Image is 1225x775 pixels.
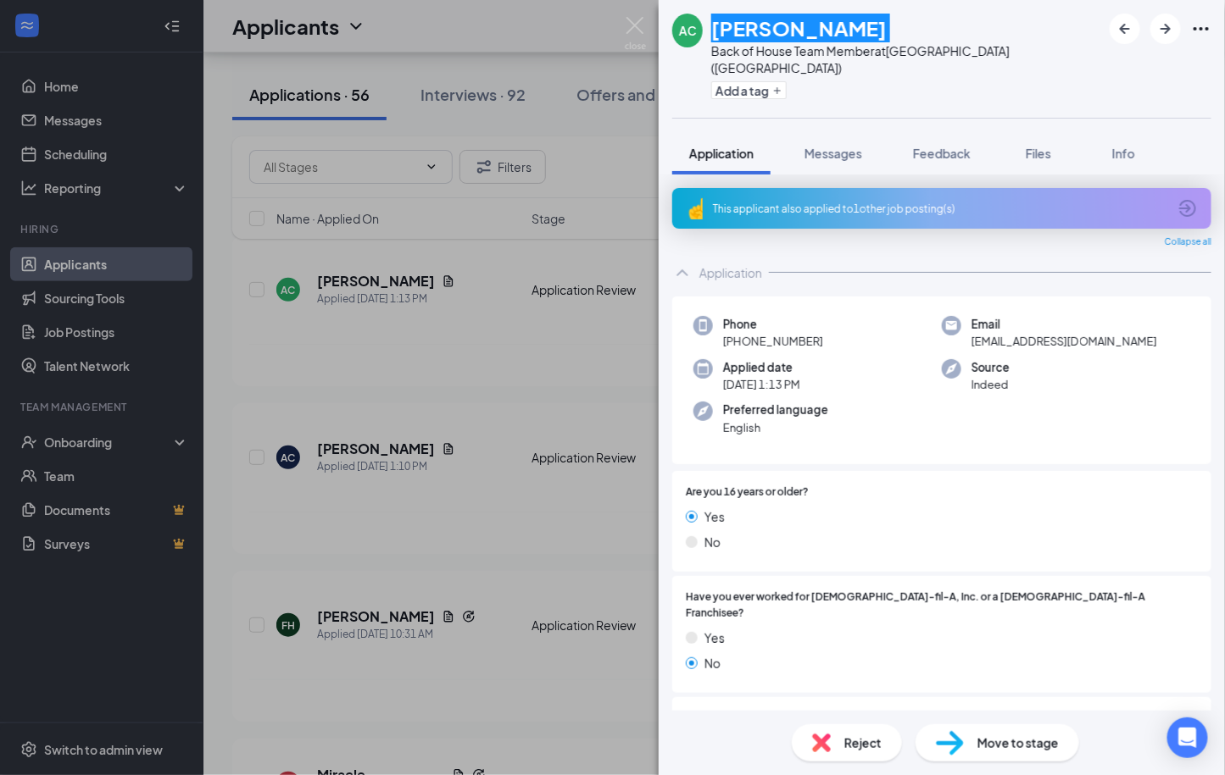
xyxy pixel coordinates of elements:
[1155,19,1176,39] svg: ArrowRight
[1178,198,1198,219] svg: ArrowCircle
[723,359,800,376] span: Applied date
[723,316,823,333] span: Phone
[913,146,971,161] span: Feedback
[704,628,725,647] span: Yes
[972,376,1010,393] span: Indeed
[711,81,787,99] button: PlusAdd a tag
[699,264,762,281] div: Application
[704,654,721,673] span: No
[686,711,851,727] span: If YES, which restaurant/location?
[1112,146,1135,161] span: Info
[972,316,1157,333] span: Email
[977,733,1059,752] span: Move to stage
[704,533,721,551] span: No
[689,146,754,161] span: Application
[1150,14,1181,44] button: ArrowRight
[704,507,725,526] span: Yes
[1115,19,1135,39] svg: ArrowLeftNew
[711,42,1101,76] div: Back of House Team Member at [GEOGRAPHIC_DATA] ([GEOGRAPHIC_DATA])
[679,22,697,39] div: AC
[686,590,1198,622] span: Have you ever worked for [DEMOGRAPHIC_DATA]-fil-A, Inc. or a [DEMOGRAPHIC_DATA]-fil-A Franchisee?
[711,14,887,42] h1: [PERSON_NAME]
[672,263,693,283] svg: ChevronUp
[723,376,800,393] span: [DATE] 1:13 PM
[844,733,882,752] span: Reject
[772,86,782,96] svg: Plus
[723,401,828,418] span: Preferred language
[1110,14,1140,44] button: ArrowLeftNew
[1165,235,1211,249] span: Collapse all
[972,333,1157,350] span: [EMAIL_ADDRESS][DOMAIN_NAME]
[723,333,823,350] span: [PHONE_NUMBER]
[805,146,862,161] span: Messages
[1191,19,1211,39] svg: Ellipses
[1167,717,1208,758] div: Open Intercom Messenger
[972,359,1010,376] span: Source
[686,484,809,501] span: Are you 16 years or older?
[713,202,1167,216] div: This applicant also applied to 1 other job posting(s)
[723,419,828,436] span: English
[1026,146,1051,161] span: Files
